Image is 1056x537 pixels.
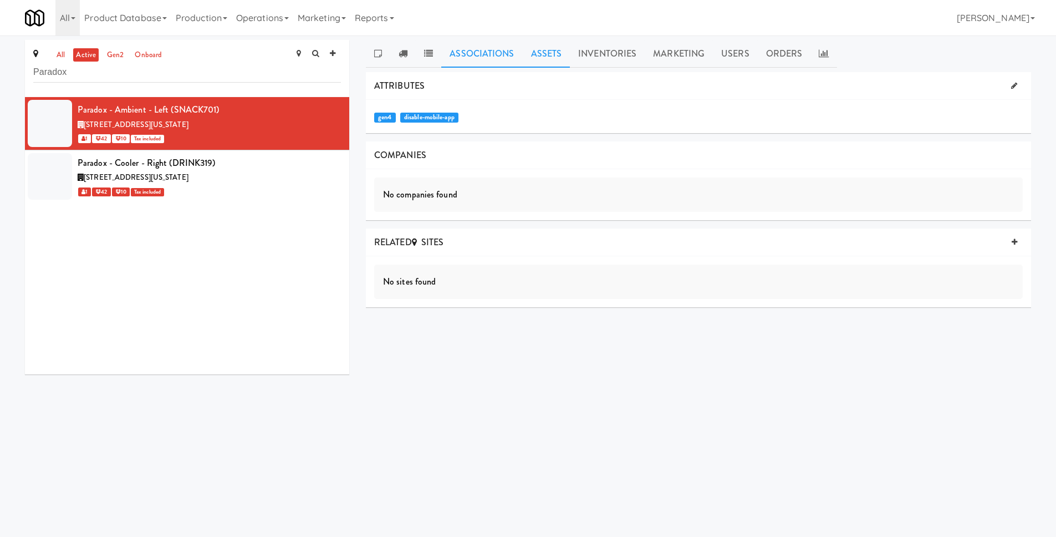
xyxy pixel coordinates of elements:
li: Paradox - Ambient - Left (SNACK701)[STREET_ADDRESS][US_STATE] 1 42 10Tax included [25,97,349,150]
div: No sites found [374,265,1023,299]
img: Micromart [25,8,44,28]
span: ATTRIBUTES [374,79,425,92]
span: RELATED SITES [374,236,443,249]
li: Paradox - Cooler - Right (DRINK319)[STREET_ADDRESS][US_STATE] 1 42 10Tax included [25,150,349,203]
a: Marketing [645,40,713,68]
a: onboard [132,48,165,62]
span: COMPANIES [374,149,426,161]
span: [STREET_ADDRESS][US_STATE] [84,119,188,130]
a: active [73,48,99,62]
div: Paradox - Ambient - Left (SNACK701) [78,102,341,118]
span: 1 [78,188,91,196]
span: 10 [112,188,130,196]
span: Tax included [131,135,164,143]
a: Assets [523,40,570,68]
a: Users [713,40,758,68]
div: Paradox - Cooler - Right (DRINK319) [78,155,341,171]
a: Associations [441,40,522,68]
span: gen4 [374,113,396,123]
span: Tax included [131,188,164,196]
a: Orders [758,40,811,68]
a: gen2 [104,48,126,62]
span: 42 [92,188,110,196]
div: No companies found [374,178,1023,212]
span: 10 [112,134,130,143]
a: all [54,48,68,62]
input: Search site [33,62,341,83]
a: Inventories [570,40,645,68]
span: disable-mobile-app [400,113,458,123]
span: [STREET_ADDRESS][US_STATE] [84,172,188,183]
span: 42 [92,134,110,143]
span: 1 [78,134,91,143]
